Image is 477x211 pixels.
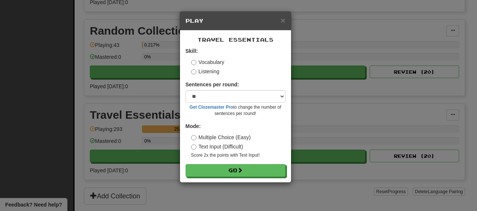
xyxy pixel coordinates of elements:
span: × [281,16,285,25]
h5: Play [186,17,285,25]
input: Text Input (Difficult) [191,144,196,150]
label: Listening [191,68,219,75]
strong: Mode: [186,123,201,129]
button: Close [281,16,285,24]
span: Travel Essentials [198,36,274,43]
input: Vocabulary [191,60,196,65]
strong: Skill: [186,48,198,54]
label: Text Input (Difficult) [191,143,243,150]
input: Listening [191,69,196,74]
small: to change the number of sentences per round! [186,104,285,117]
input: Multiple Choice (Easy) [191,135,196,140]
label: Sentences per round: [186,81,239,88]
button: Go [186,164,285,177]
small: Score 2x the points with Text Input ! [191,152,285,159]
label: Multiple Choice (Easy) [191,134,251,141]
label: Vocabulary [191,58,224,66]
a: Get Clozemaster Pro [190,105,233,110]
